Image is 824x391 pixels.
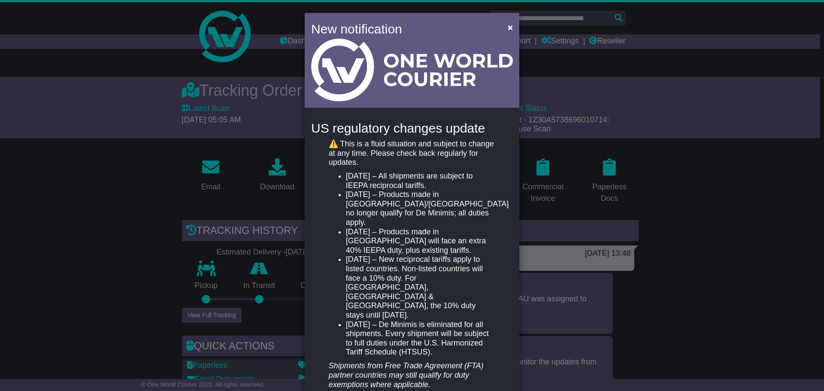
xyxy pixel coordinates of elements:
li: [DATE] – De Minimis is eliminated for all shipments. Every shipment will be subject to full dutie... [346,320,495,357]
em: Shipments from Free Trade Agreement (FTA) partner countries may still qualify for duty exemptions... [329,361,484,388]
span: × [508,22,513,32]
img: Light [311,39,513,101]
li: [DATE] – Products made in [GEOGRAPHIC_DATA]/[GEOGRAPHIC_DATA] no longer qualify for De Minimis; a... [346,190,495,227]
li: [DATE] – Products made in [GEOGRAPHIC_DATA] will face an extra 40% IEEPA duty, plus existing tari... [346,227,495,255]
li: [DATE] – New reciprocal tariffs apply to listed countries. Non-listed countries will face a 10% d... [346,255,495,320]
h4: US regulatory changes update [311,121,513,135]
li: [DATE] – All shipments are subject to IEEPA reciprocal tariffs. [346,172,495,190]
p: ⚠️ This is a fluid situation and subject to change at any time. Please check back regularly for u... [329,139,495,167]
button: Close [503,18,517,36]
h4: New notification [311,19,495,39]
